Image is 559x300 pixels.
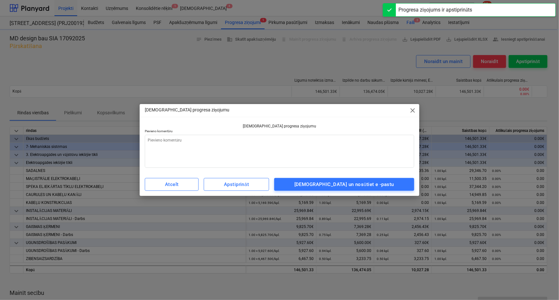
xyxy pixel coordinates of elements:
[294,180,394,189] div: [DEMOGRAPHIC_DATA] un nosūtiet e -pastu
[409,107,417,114] span: close
[145,107,229,113] p: [DEMOGRAPHIC_DATA] progresa ziņojumu
[145,129,414,134] p: Pievieno komentāru
[399,6,472,14] div: Progresa ziņojums ir apstiprināts
[145,178,199,191] button: Atcelt
[274,178,414,191] button: [DEMOGRAPHIC_DATA] un nosūtiet e -pastu
[145,124,414,129] p: [DEMOGRAPHIC_DATA] progresa ziņojumu
[224,180,249,189] div: Apstiprināt
[204,178,269,191] button: Apstiprināt
[527,269,559,300] iframe: Chat Widget
[165,180,179,189] div: Atcelt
